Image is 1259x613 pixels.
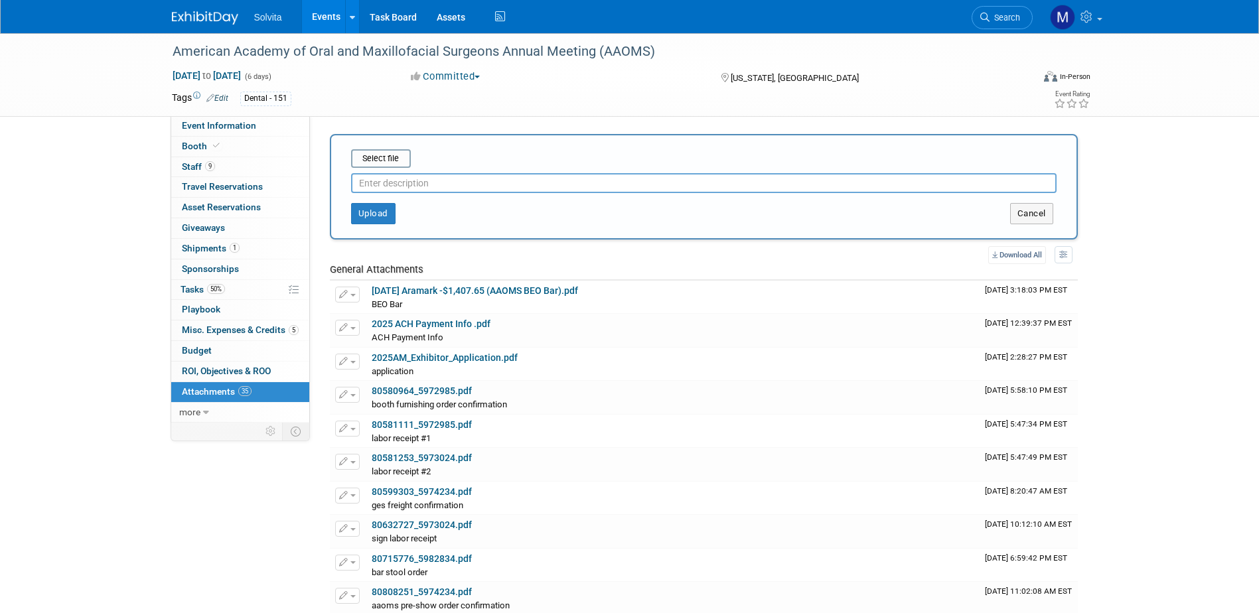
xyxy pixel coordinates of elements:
a: 2025AM_Exhibitor_Application.pdf [372,352,518,363]
a: 80581253_5973024.pdf [372,452,472,463]
span: Upload Timestamp [985,486,1067,496]
span: General Attachments [330,263,423,275]
td: Upload Timestamp [980,348,1078,381]
a: 2025 ACH Payment Info .pdf [372,318,490,329]
span: more [179,407,200,417]
span: 9 [205,161,215,171]
button: Cancel [1010,203,1053,224]
span: ROI, Objectives & ROO [182,366,271,376]
span: Shipments [182,243,240,253]
span: to [200,70,213,81]
div: American Academy of Oral and Maxillofacial Surgeons Annual Meeting (AAOMS) [168,40,1013,64]
a: 80808251_5974234.pdf [372,586,472,597]
span: Sponsorships [182,263,239,274]
span: labor receipt #2 [372,466,431,476]
span: bar stool order [372,567,427,577]
span: Giveaways [182,222,225,233]
td: Personalize Event Tab Strip [259,423,283,440]
span: Solvita [254,12,282,23]
span: aaoms pre-show order confirmation [372,600,510,610]
a: Giveaways [171,218,309,238]
a: 80581111_5972985.pdf [372,419,472,430]
button: Committed [406,70,485,84]
td: Upload Timestamp [980,515,1078,548]
i: Booth reservation complete [213,142,220,149]
span: Upload Timestamp [985,285,1067,295]
div: Event Format [954,69,1091,89]
a: Travel Reservations [171,177,309,197]
a: Event Information [171,116,309,136]
span: Travel Reservations [182,181,263,192]
a: Edit [206,94,228,103]
span: Upload Timestamp [985,318,1072,328]
span: ges freight confirmation [372,500,463,510]
a: 80632727_5973024.pdf [372,519,472,530]
span: ACH Payment Info [372,332,443,342]
a: Sponsorships [171,259,309,279]
span: 5 [289,325,299,335]
td: Upload Timestamp [980,381,1078,414]
a: 80599303_5974234.pdf [372,486,472,497]
td: Upload Timestamp [980,448,1078,481]
td: Toggle Event Tabs [282,423,309,440]
span: Playbook [182,304,220,314]
span: (6 days) [244,72,271,81]
img: Format-Inperson.png [1044,71,1057,82]
span: 1 [230,243,240,253]
span: BEO Bar [372,299,402,309]
a: Search [972,6,1033,29]
a: 80715776_5982834.pdf [372,553,472,564]
span: Staff [182,161,215,172]
span: [DATE] [DATE] [172,70,242,82]
span: Misc. Expenses & Credits [182,324,299,335]
td: Tags [172,91,228,106]
span: application [372,366,413,376]
a: 80580964_5972985.pdf [372,385,472,396]
div: In-Person [1059,72,1090,82]
a: [DATE] Aramark -$1,407.65 (AAOMS BEO Bar).pdf [372,285,578,296]
span: Upload Timestamp [985,519,1072,529]
span: Upload Timestamp [985,419,1067,429]
a: Asset Reservations [171,198,309,218]
span: Tasks [181,284,225,295]
input: Enter description [351,173,1057,193]
span: Attachments [182,386,252,397]
a: Shipments1 [171,239,309,259]
td: Upload Timestamp [980,549,1078,582]
span: labor receipt #1 [372,433,431,443]
a: more [171,403,309,423]
a: Budget [171,341,309,361]
span: Asset Reservations [182,202,261,212]
span: Upload Timestamp [985,586,1072,596]
div: Event Rating [1054,91,1090,98]
td: Upload Timestamp [980,281,1078,314]
a: Download All [988,246,1046,264]
a: Staff9 [171,157,309,177]
td: Upload Timestamp [980,314,1078,347]
img: ExhibitDay [172,11,238,25]
td: Upload Timestamp [980,482,1078,515]
span: Event Information [182,120,256,131]
td: Upload Timestamp [980,415,1078,448]
span: sign labor receipt [372,533,437,543]
span: [US_STATE], [GEOGRAPHIC_DATA] [731,73,859,83]
span: 50% [207,284,225,294]
span: booth furnishing order confirmation [372,399,507,409]
span: Upload Timestamp [985,385,1067,395]
a: Tasks50% [171,280,309,300]
a: ROI, Objectives & ROO [171,362,309,381]
a: Misc. Expenses & Credits5 [171,320,309,340]
a: Playbook [171,300,309,320]
span: Upload Timestamp [985,352,1067,362]
span: Search [990,13,1020,23]
a: Booth [171,137,309,157]
span: Upload Timestamp [985,452,1067,462]
button: Upload [351,203,396,224]
div: Dental - 151 [240,92,291,105]
span: Upload Timestamp [985,553,1067,563]
a: Attachments35 [171,382,309,402]
span: 35 [238,386,252,396]
span: Budget [182,345,212,356]
img: Matthew Burns [1050,5,1075,30]
span: Booth [182,141,222,151]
